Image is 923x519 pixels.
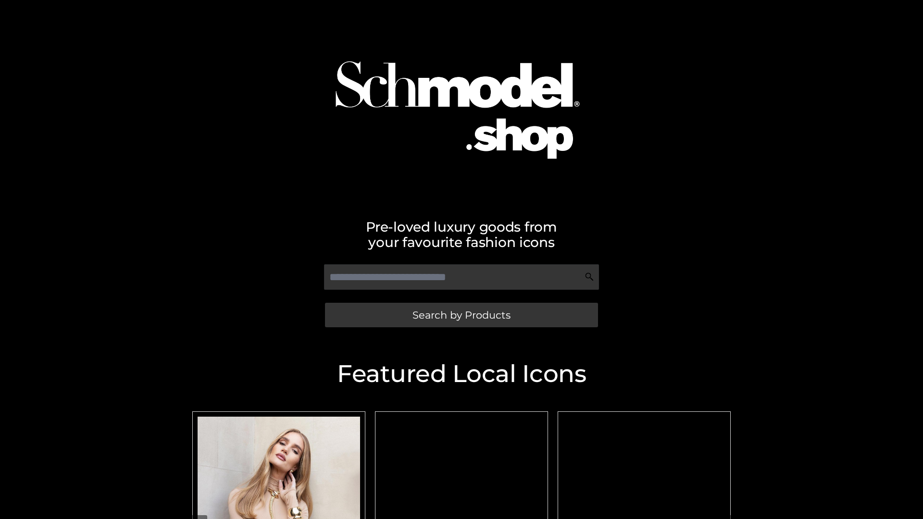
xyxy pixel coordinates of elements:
a: Search by Products [325,303,598,327]
h2: Featured Local Icons​ [187,362,736,386]
span: Search by Products [412,310,511,320]
img: Search Icon [585,272,594,282]
h2: Pre-loved luxury goods from your favourite fashion icons [187,219,736,250]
